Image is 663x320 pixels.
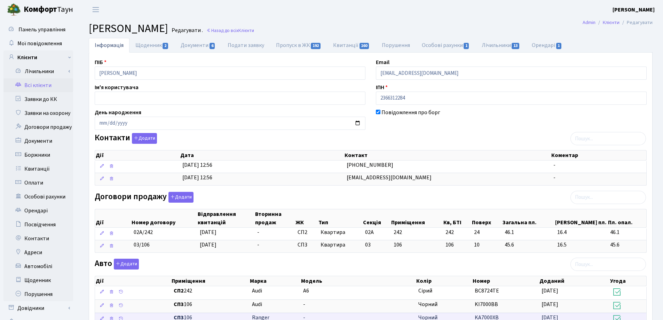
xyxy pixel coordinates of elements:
[3,245,73,259] a: Адреси
[3,218,73,232] a: Посвідчення
[610,228,644,236] span: 46.1
[298,241,315,249] span: СП3
[24,4,73,16] span: Таун
[130,132,157,144] a: Додати
[583,19,595,26] a: Admin
[3,190,73,204] a: Особові рахунки
[526,38,568,53] a: Орендарі
[171,276,249,286] th: Приміщення
[475,287,499,295] span: BC8724TE
[362,209,391,227] th: Секція
[603,19,619,26] a: Клієнти
[551,150,646,160] th: Коментар
[381,108,440,117] label: Повідомлення про борг
[18,26,65,33] span: Панель управління
[163,43,168,49] span: 2
[570,258,646,271] input: Пошук...
[174,287,184,295] b: СП2
[554,209,607,227] th: [PERSON_NAME] пл.
[365,241,371,249] span: 03
[89,21,168,37] span: [PERSON_NAME]
[505,241,552,249] span: 45.6
[174,301,246,309] span: 106
[200,241,216,249] span: [DATE]
[3,106,73,120] a: Заявки на охорону
[112,258,139,270] a: Додати
[3,259,73,273] a: Автомобілі
[610,241,644,249] span: 45.6
[303,287,309,295] span: A6
[472,276,539,286] th: Номер
[376,83,388,92] label: ІПН
[114,259,139,270] button: Авто
[502,209,554,227] th: Загальна пл.
[249,276,300,286] th: Марка
[542,301,558,308] span: [DATE]
[476,38,526,53] a: Лічильники
[200,228,216,236] span: [DATE]
[464,43,469,49] span: 1
[95,209,131,227] th: Дії
[474,228,499,236] span: 24
[295,209,318,227] th: ЖК
[257,228,259,236] span: -
[129,38,175,53] a: Щоденник
[270,38,327,53] a: Пропуск в ЖК
[132,133,157,144] button: Контакти
[3,204,73,218] a: Орендарі
[222,38,270,53] a: Подати заявку
[321,241,360,249] span: Квартира
[376,38,416,53] a: Порушення
[303,301,305,308] span: -
[3,78,73,92] a: Всі клієнти
[3,232,73,245] a: Контакти
[134,228,153,236] span: 02А/242
[475,301,498,308] span: KI7000BB
[3,120,73,134] a: Договори продажу
[252,287,262,295] span: Audi
[3,50,73,64] a: Клієнти
[95,276,171,286] th: Дії
[8,64,73,78] a: Лічильники
[3,148,73,162] a: Боржники
[252,301,262,308] span: Audi
[347,161,393,169] span: [PHONE_NUMBER]
[17,40,62,47] span: Мої повідомлення
[376,58,389,67] label: Email
[95,58,106,67] label: ПІБ
[512,43,519,49] span: 13
[210,43,215,49] span: 6
[318,209,362,227] th: Тип
[3,92,73,106] a: Заявки до КК
[613,6,655,14] a: [PERSON_NAME]
[134,241,150,249] span: 03/106
[174,301,184,308] b: СП3
[394,228,402,236] span: 242
[557,228,605,236] span: 16.4
[89,38,129,53] a: Інформація
[197,209,255,227] th: Відправлення квитанцій
[443,209,471,227] th: Кв, БТІ
[300,276,416,286] th: Модель
[474,241,499,249] span: 10
[95,150,180,160] th: Дії
[553,174,555,181] span: -
[394,241,402,249] span: 106
[542,287,558,295] span: [DATE]
[418,287,432,295] span: Сірий
[257,241,259,249] span: -
[95,259,139,270] label: Авто
[3,176,73,190] a: Оплати
[3,287,73,301] a: Порушення
[556,43,562,49] span: 1
[3,37,73,50] a: Мої повідомлення
[95,133,157,144] label: Контакти
[570,191,646,204] input: Пошук...
[390,209,443,227] th: Приміщення
[174,287,246,295] span: 242
[418,301,437,308] span: Чорний
[182,174,212,181] span: [DATE] 12:56
[539,276,609,286] th: Доданий
[238,27,254,34] span: Клієнти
